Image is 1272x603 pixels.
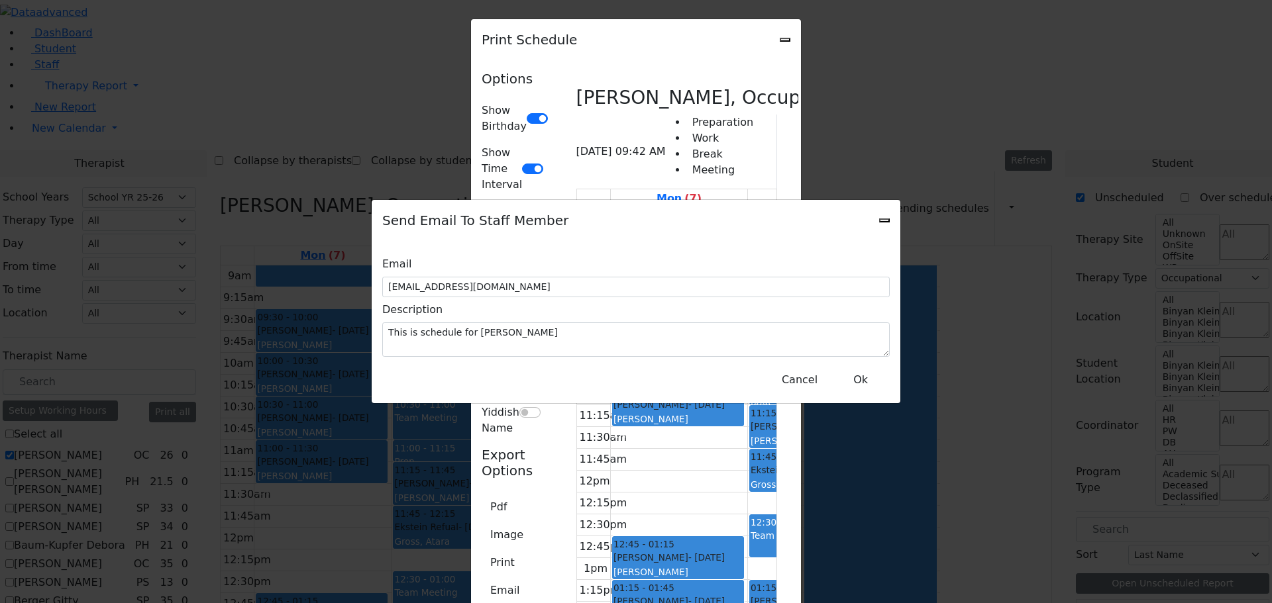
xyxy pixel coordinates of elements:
label: Description [382,297,443,322]
button: Close [773,367,826,393]
button: Close [837,367,884,393]
label: Email [382,252,411,277]
button: Close [879,218,890,222]
h5: Send Email To Staff Member [382,210,568,230]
